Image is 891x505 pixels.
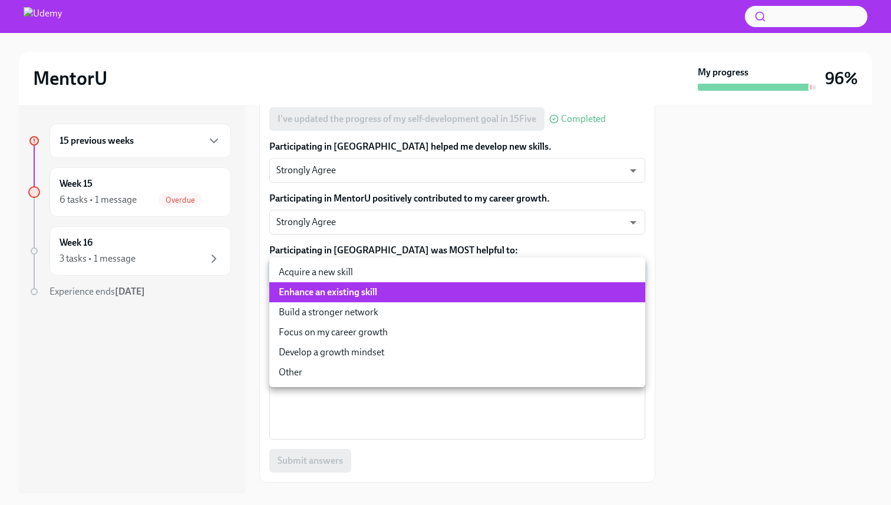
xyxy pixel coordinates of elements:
[269,302,645,322] li: Build a stronger network
[269,282,645,302] li: Enhance an existing skill
[269,262,645,282] li: Acquire a new skill
[269,362,645,382] li: Other
[269,322,645,342] li: Focus on my career growth
[269,342,645,362] li: Develop a growth mindset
